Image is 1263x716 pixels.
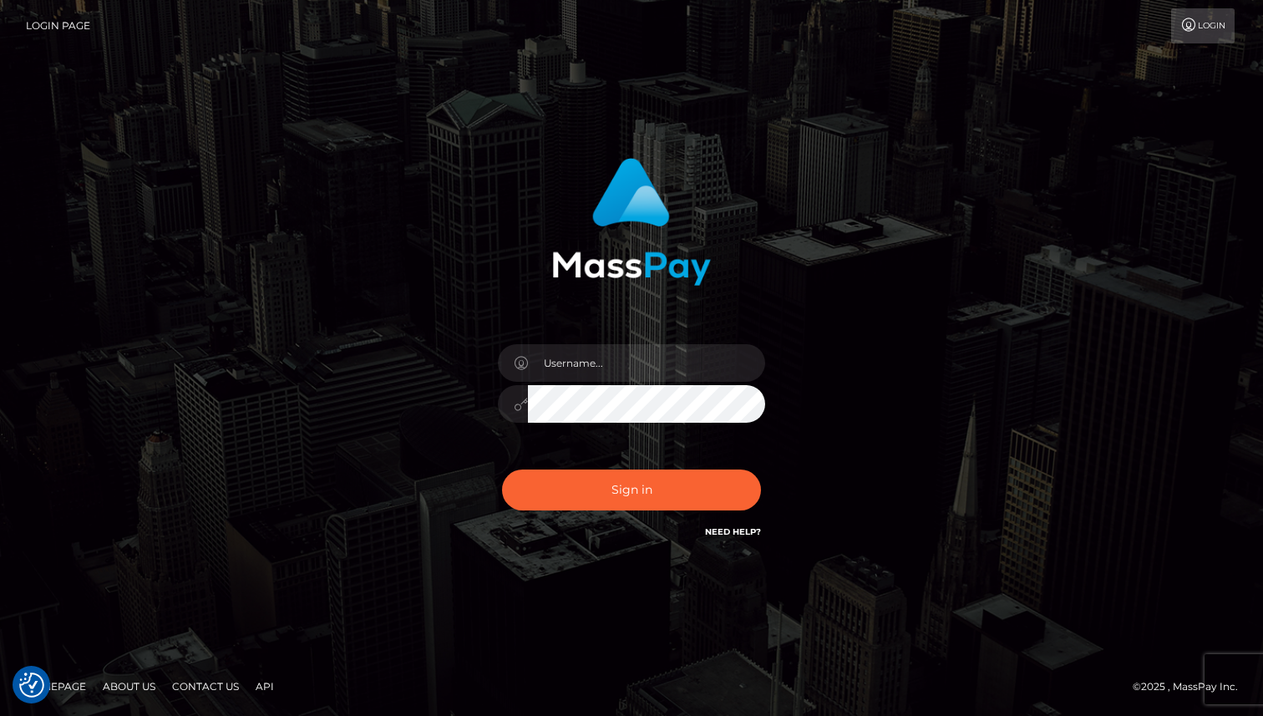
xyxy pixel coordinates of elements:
img: MassPay Login [552,158,711,286]
button: Sign in [502,470,761,510]
a: Login [1171,8,1235,43]
a: Homepage [18,673,93,699]
div: © 2025 , MassPay Inc. [1133,678,1250,696]
a: Contact Us [165,673,246,699]
a: About Us [96,673,162,699]
img: Revisit consent button [19,673,44,698]
a: API [249,673,281,699]
input: Username... [528,344,765,382]
button: Consent Preferences [19,673,44,698]
a: Need Help? [705,526,761,537]
a: Login Page [26,8,90,43]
